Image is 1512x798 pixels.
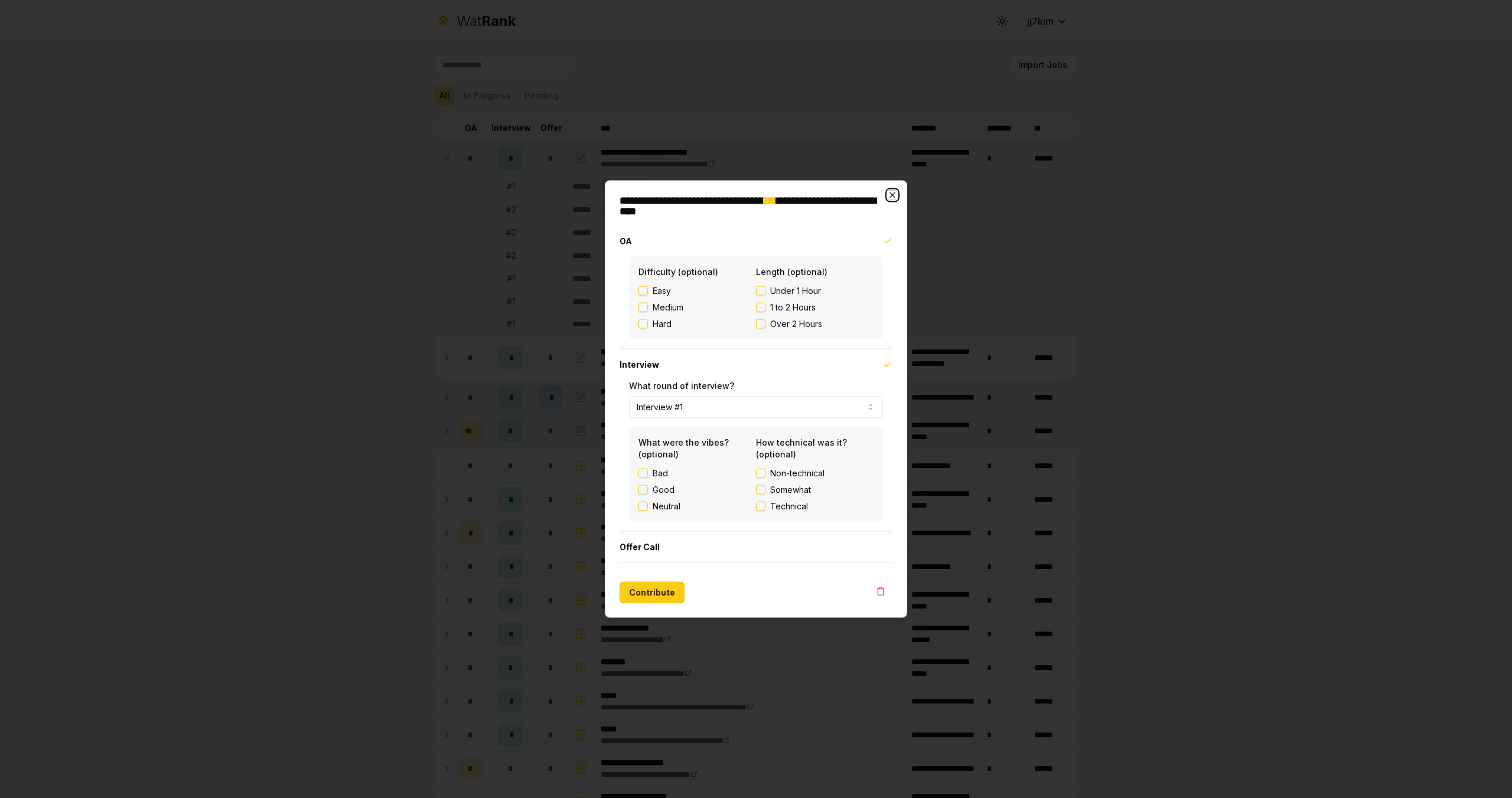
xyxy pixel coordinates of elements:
[770,501,808,512] span: Technical
[620,257,892,349] div: OA
[638,303,648,312] button: Medium
[653,302,683,313] span: Medium
[653,501,680,512] label: Neutral
[756,303,765,312] button: 1 to 2 Hours
[620,582,685,603] button: Contribute
[653,484,674,496] label: Good
[653,467,668,479] label: Bad
[756,469,765,478] button: Non-technical
[638,286,648,296] button: Easy
[653,318,672,330] span: Hard
[756,267,827,277] label: Length (optional)
[756,485,765,495] button: Somewhat
[638,319,648,329] button: Hard
[756,437,847,459] label: How technical was it? (optional)
[629,381,734,391] label: What round of interview?
[620,349,892,380] button: Interview
[653,285,671,297] span: Easy
[756,502,765,511] button: Technical
[620,532,892,562] button: Offer Call
[638,437,729,459] label: What were the vibes? (optional)
[620,380,892,531] div: Interview
[770,285,821,297] span: Under 1 Hour
[770,318,822,330] span: Over 2 Hours
[638,267,718,277] label: Difficulty (optional)
[770,484,811,496] span: Somewhat
[756,286,765,296] button: Under 1 Hour
[756,319,765,329] button: Over 2 Hours
[620,226,892,257] button: OA
[770,467,825,479] span: Non-technical
[770,302,816,313] span: 1 to 2 Hours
